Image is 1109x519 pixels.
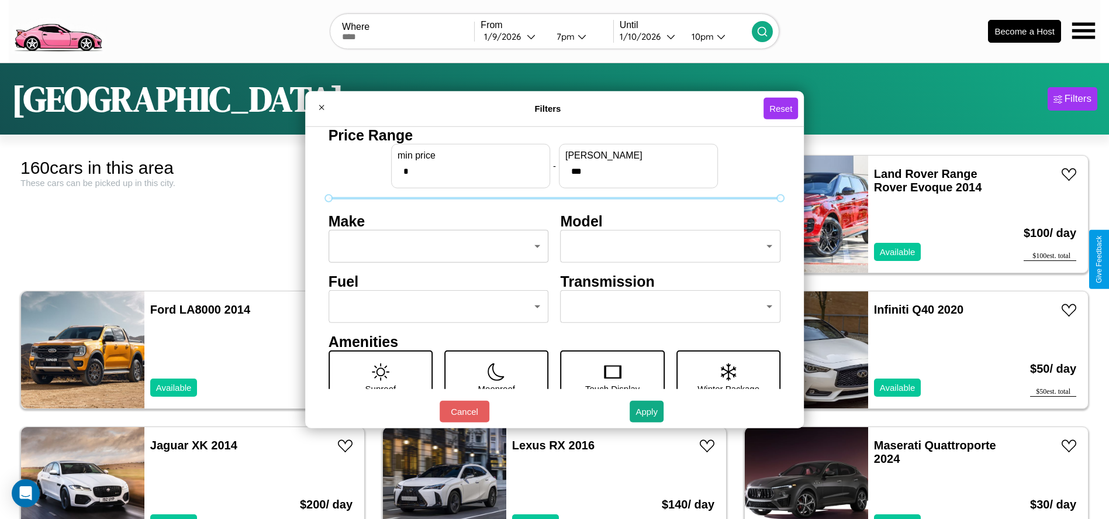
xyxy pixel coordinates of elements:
[553,158,556,174] p: -
[20,178,365,188] div: These cars can be picked up in this city.
[874,303,963,316] a: Infiniti Q40 2020
[329,126,781,143] h4: Price Range
[874,439,996,465] a: Maserati Quattroporte 2024
[1048,87,1097,111] button: Filters
[481,20,613,30] label: From
[561,212,781,229] h4: Model
[880,244,915,260] p: Available
[988,20,1061,43] button: Become a Host
[512,439,595,452] a: Lexus RX 2016
[1095,236,1103,283] div: Give Feedback
[9,6,107,54] img: logo
[697,380,759,396] p: Winter Package
[682,30,752,43] button: 10pm
[686,31,717,42] div: 10pm
[620,31,666,42] div: 1 / 10 / 2026
[12,479,40,507] div: Open Intercom Messenger
[630,401,664,422] button: Apply
[12,75,344,123] h1: [GEOGRAPHIC_DATA]
[1030,350,1076,387] h3: $ 50 / day
[156,380,192,396] p: Available
[1024,215,1076,252] h3: $ 100 / day
[150,439,237,452] a: Jaguar XK 2014
[150,303,250,316] a: Ford LA8000 2014
[478,380,515,396] p: Moonroof
[329,333,781,350] h4: Amenities
[20,158,365,178] div: 160 cars in this area
[398,150,544,160] label: min price
[440,401,489,422] button: Cancel
[484,31,527,42] div: 1 / 9 / 2026
[565,150,711,160] label: [PERSON_NAME]
[481,30,547,43] button: 1/9/2026
[585,380,640,396] p: Touch Display
[365,380,396,396] p: Sunroof
[763,98,798,119] button: Reset
[874,167,982,194] a: Land Rover Range Rover Evoque 2014
[329,273,549,290] h4: Fuel
[329,212,549,229] h4: Make
[1030,387,1076,397] div: $ 50 est. total
[332,104,763,114] h4: Filters
[1024,252,1076,261] div: $ 100 est. total
[1065,93,1091,105] div: Filters
[620,20,752,30] label: Until
[551,31,578,42] div: 7pm
[880,380,915,396] p: Available
[561,273,781,290] h4: Transmission
[342,22,474,32] label: Where
[547,30,613,43] button: 7pm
